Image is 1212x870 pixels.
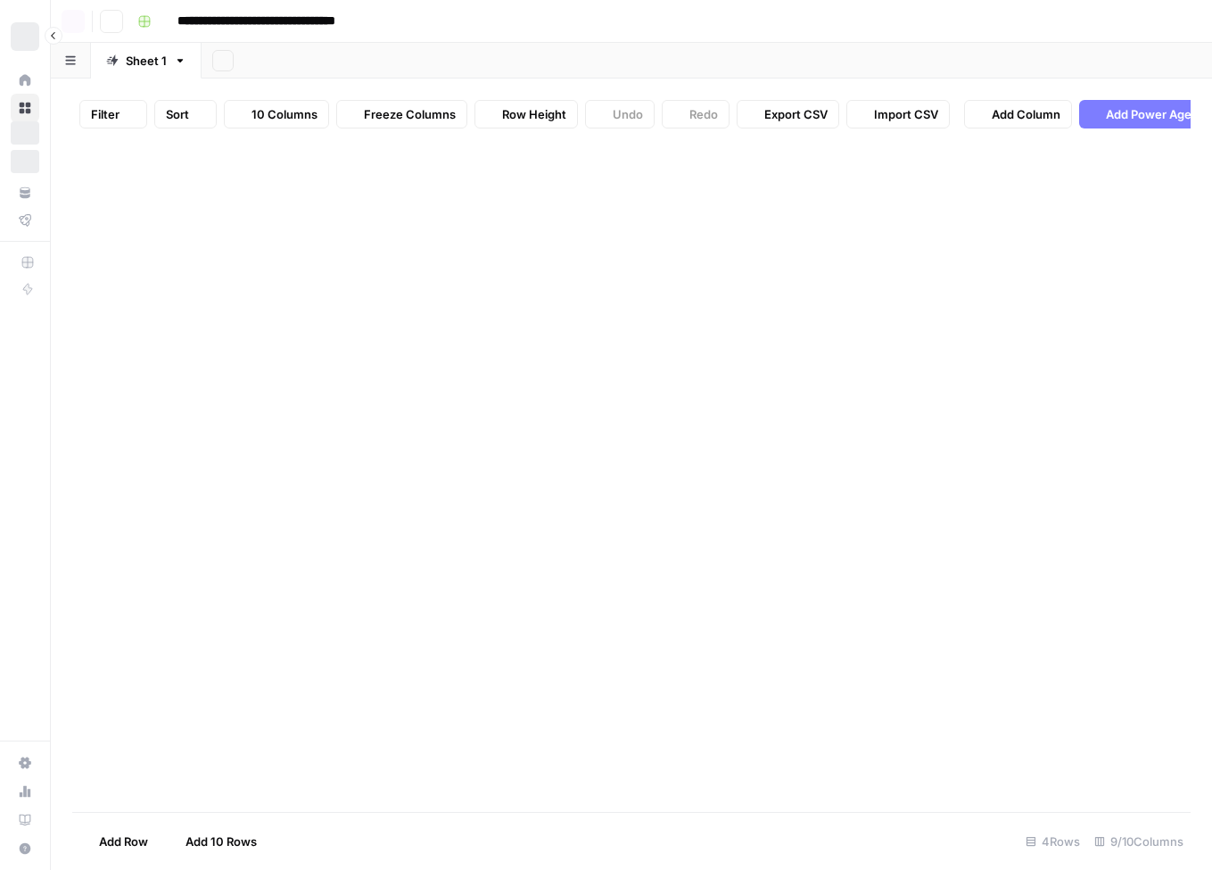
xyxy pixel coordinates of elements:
[737,100,839,128] button: Export CSV
[364,105,456,123] span: Freeze Columns
[79,100,147,128] button: Filter
[964,100,1072,128] button: Add Column
[126,52,167,70] div: Sheet 1
[1018,827,1087,856] div: 4 Rows
[874,105,938,123] span: Import CSV
[251,105,317,123] span: 10 Columns
[11,94,39,122] a: Browse
[91,105,120,123] span: Filter
[1087,827,1191,856] div: 9/10 Columns
[11,834,39,863] button: Help + Support
[474,100,578,128] button: Row Height
[1106,105,1203,123] span: Add Power Agent
[662,100,730,128] button: Redo
[336,100,467,128] button: Freeze Columns
[99,833,148,850] span: Add Row
[613,105,643,123] span: Undo
[585,100,655,128] button: Undo
[764,105,828,123] span: Export CSV
[689,105,718,123] span: Redo
[502,105,566,123] span: Row Height
[224,100,329,128] button: 10 Columns
[166,105,189,123] span: Sort
[11,206,39,235] a: Flightpath
[159,827,268,856] button: Add 10 Rows
[154,100,217,128] button: Sort
[11,777,39,806] a: Usage
[72,827,159,856] button: Add Row
[91,43,202,79] a: Sheet 1
[11,749,39,777] a: Settings
[992,105,1060,123] span: Add Column
[186,833,257,850] span: Add 10 Rows
[11,178,39,207] a: Your Data
[846,100,950,128] button: Import CSV
[11,66,39,95] a: Home
[11,806,39,834] a: Learning Hub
